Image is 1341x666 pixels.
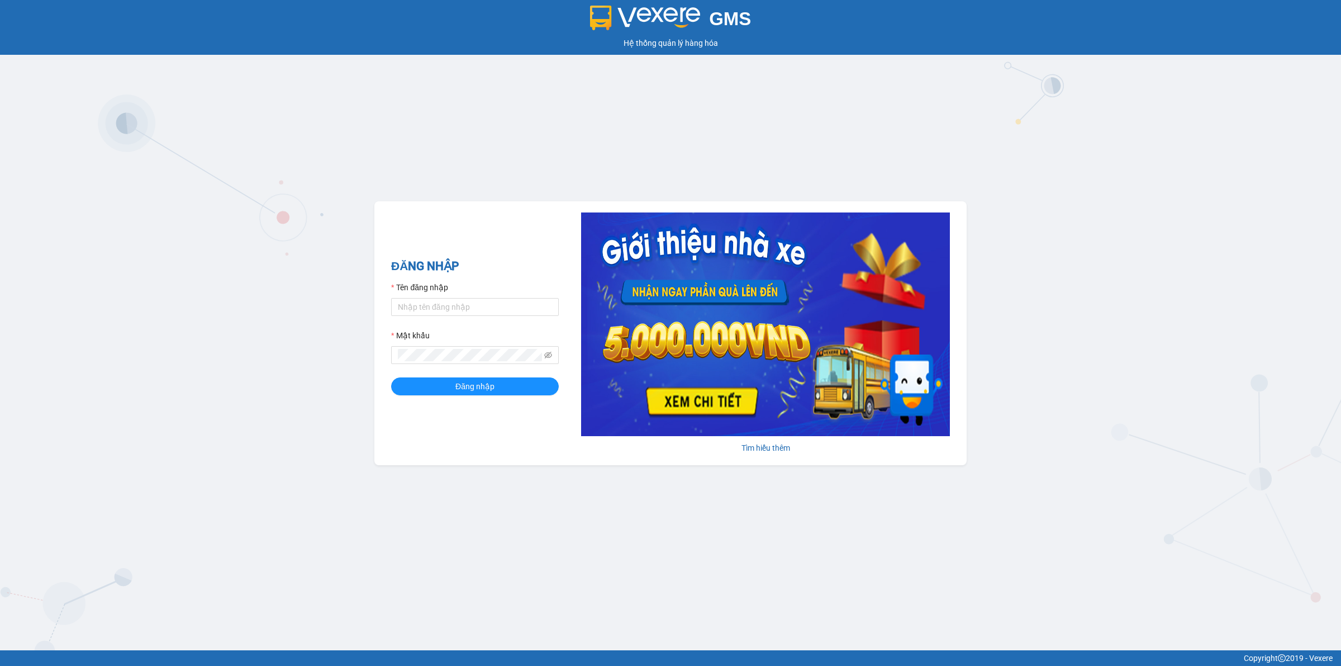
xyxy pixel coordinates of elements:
[590,17,752,26] a: GMS
[391,257,559,276] h2: ĐĂNG NHẬP
[398,349,542,361] input: Mật khẩu
[391,298,559,316] input: Tên đăng nhập
[544,351,552,359] span: eye-invisible
[581,212,950,436] img: banner-0
[391,329,430,342] label: Mật khẩu
[391,377,559,395] button: Đăng nhập
[455,380,494,393] span: Đăng nhập
[1278,654,1286,662] span: copyright
[8,652,1333,664] div: Copyright 2019 - Vexere
[3,37,1338,49] div: Hệ thống quản lý hàng hóa
[590,6,701,30] img: logo 2
[581,442,950,454] div: Tìm hiểu thêm
[709,8,751,29] span: GMS
[391,281,448,294] label: Tên đăng nhập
